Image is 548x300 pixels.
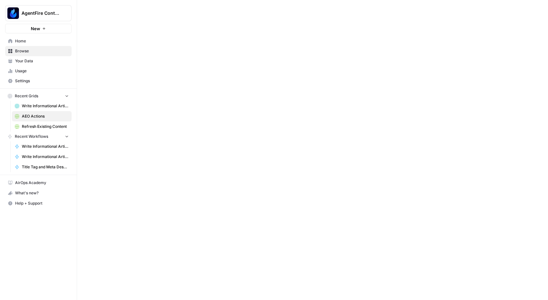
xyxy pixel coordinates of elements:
img: AgentFire Content Logo [7,7,19,19]
button: Recent Grids [5,91,72,101]
span: Write Informational Article Outline [22,154,69,160]
button: What's new? [5,188,72,198]
a: Refresh Existing Content [12,121,72,132]
a: AirOps Academy [5,178,72,188]
button: New [5,24,72,33]
button: Help + Support [5,198,72,208]
a: AEO Actions [12,111,72,121]
a: Your Data [5,56,72,66]
span: AEO Actions [22,113,69,119]
span: Refresh Existing Content [22,124,69,129]
span: AirOps Academy [15,180,69,186]
a: Home [5,36,72,46]
span: Help + Support [15,200,69,206]
span: New [31,25,40,32]
span: Your Data [15,58,69,64]
span: Write Informational Article Body [22,144,69,149]
span: Recent Workflows [15,134,48,139]
button: Workspace: AgentFire Content [5,5,72,21]
span: AgentFire Content [22,10,60,16]
span: Write Informational Articles [22,103,69,109]
a: Title Tag and Meta Description [12,162,72,172]
span: Usage [15,68,69,74]
a: Settings [5,76,72,86]
button: Recent Workflows [5,132,72,141]
div: What's new? [5,188,71,198]
a: Write Informational Article Outline [12,152,72,162]
span: Title Tag and Meta Description [22,164,69,170]
a: Usage [5,66,72,76]
a: Browse [5,46,72,56]
span: Browse [15,48,69,54]
span: Settings [15,78,69,84]
a: Write Informational Articles [12,101,72,111]
span: Home [15,38,69,44]
span: Recent Grids [15,93,38,99]
a: Write Informational Article Body [12,141,72,152]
